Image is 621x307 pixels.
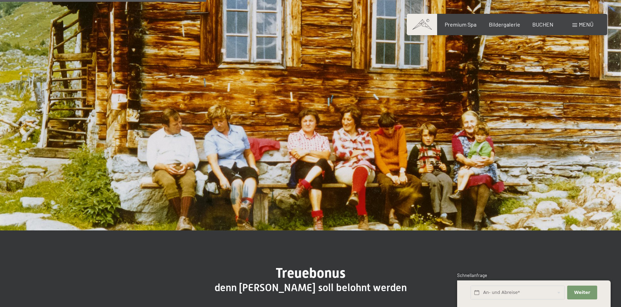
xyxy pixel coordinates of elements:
span: Schnellanfrage [457,273,487,278]
button: Weiter [567,286,597,300]
a: BUCHEN [532,21,553,28]
span: denn [PERSON_NAME] soll belohnt werden [215,281,407,294]
a: Bildergalerie [489,21,520,28]
span: Treuebonus [276,265,346,281]
span: Weiter [574,289,590,296]
a: Premium Spa [445,21,476,28]
span: Menü [579,21,593,28]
